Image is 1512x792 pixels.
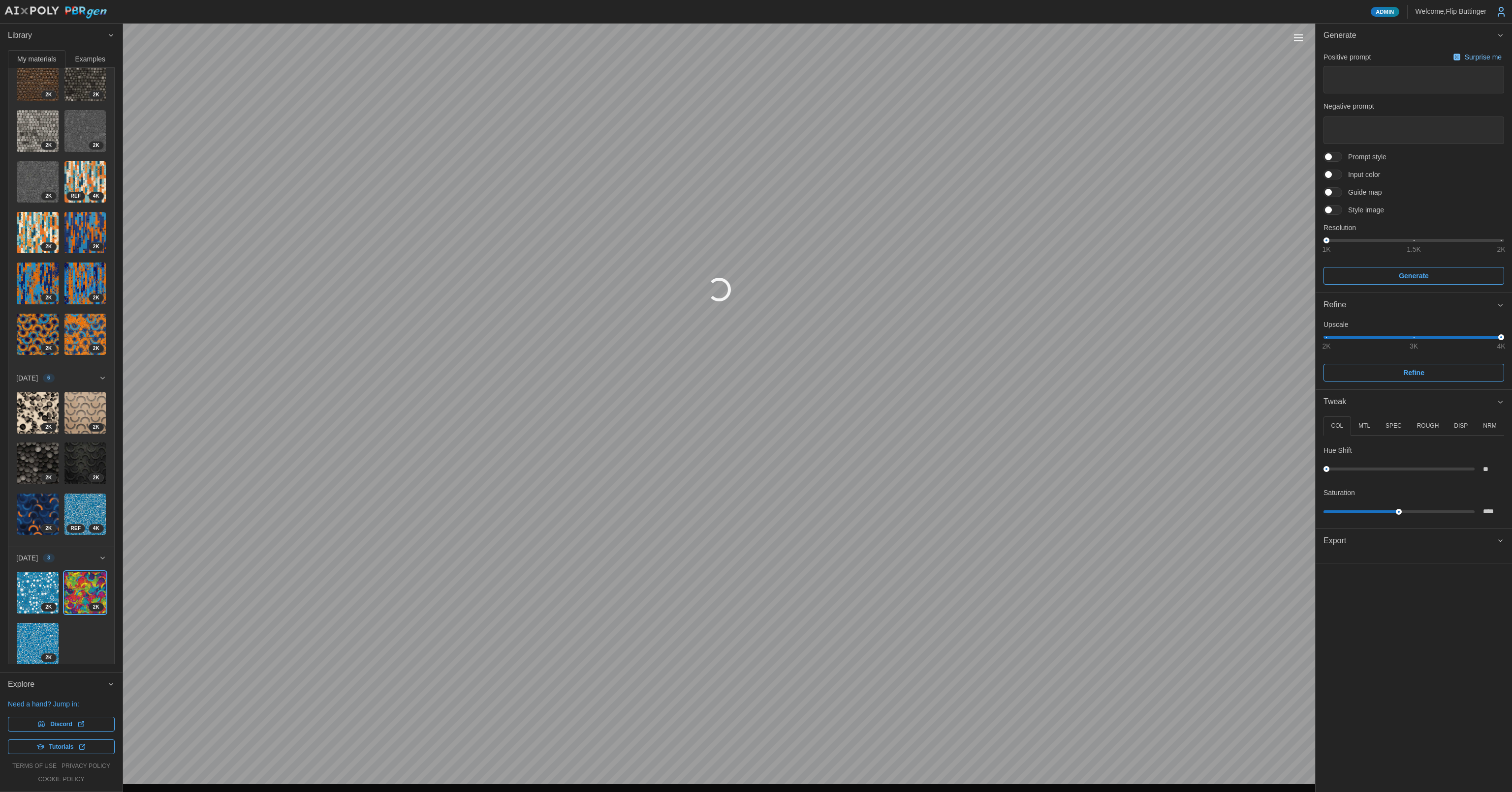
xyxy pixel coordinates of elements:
span: 2 K [45,423,52,431]
p: DISP [1454,422,1468,430]
img: kIwrswpdVkOCbvMWhofI [17,59,59,101]
span: 2 K [45,142,52,149]
img: AQQOFHfH3a1MeLKjBaDs [64,59,106,101]
span: 2 K [93,603,99,611]
span: 2 K [45,192,52,200]
a: SfcETjDRlCXRf15ILTbZ2K [16,493,59,536]
p: Saturation [1323,488,1355,498]
a: XmVOhkbluxkt09cJ7p9A2K [16,391,59,434]
a: terms of use [12,762,57,770]
p: MTL [1358,422,1370,430]
a: 5qvZmowDgaFSmgVBgOs42K [16,571,59,614]
p: COL [1331,422,1343,430]
a: jPdiIsHeWw5eM86Jy8Fl2K [64,262,107,305]
button: Generate [1323,267,1504,285]
a: FmKBarGPPTRuLCmEsCEj2K [64,211,107,254]
img: t12hUfSlMJBrE5jINLbM [17,263,59,304]
span: 4 K [93,192,99,200]
div: Export [1316,553,1512,563]
a: 9DuyOgftZrTTGshY4phP2K [64,391,107,434]
span: 2 K [93,294,99,302]
div: Generate [1316,48,1512,293]
a: Tutorials [8,739,115,754]
a: ULJO9VvPaYgHIHsq5chC2K [64,110,107,152]
div: [DATE]3 [8,569,114,676]
span: 6 [47,374,50,382]
span: REF [71,525,81,532]
span: Export [1323,529,1497,553]
span: 2 K [93,243,99,251]
a: TfTl0g2wCwecR4KZhMz72K [16,161,59,204]
div: [DATE]6 [8,389,114,547]
a: 0Sau4NbBpqcDFWRNVHr22K [16,313,59,356]
a: cookie policy [38,775,84,784]
button: Generate [1316,24,1512,48]
img: zBZ1RzWoFBSlxUAOcxL8 [64,314,106,355]
span: Tutorials [49,740,74,754]
a: eXMlrVNOUBVHd0GifMcV2K [16,211,59,254]
a: K0DrRVhspUq6YHQpdVKq2K [64,442,107,485]
p: NRM [1483,422,1496,430]
button: Tweak [1316,390,1512,414]
img: aBALlPCEOIlLFKgWvjHo [17,442,59,484]
span: Refine [1403,364,1424,381]
span: Generate [1399,267,1429,284]
p: Negative prompt [1323,101,1504,111]
img: FmKBarGPPTRuLCmEsCEj [64,212,106,254]
img: w24Zjd9hiUhV6MtMRThN [17,623,59,665]
img: MISBin6GGEhk89W122TT [64,161,106,203]
span: 2 K [93,142,99,149]
span: 2 K [93,423,99,431]
span: Guide map [1342,187,1382,197]
a: 3sTaCjQCDPMxRqcfx0aI4KREF [64,493,107,536]
p: ROUGH [1417,422,1439,430]
img: AIxPoly PBRgen [4,6,107,19]
div: Refine [1316,317,1512,389]
img: 3sTaCjQCDPMxRqcfx0aI [64,494,106,535]
span: Tweak [1323,390,1497,414]
span: 2 K [45,294,52,302]
div: Refine [1323,299,1497,311]
img: K0DrRVhspUq6YHQpdVKq [64,442,106,484]
img: 0Sau4NbBpqcDFWRNVHr2 [17,314,59,355]
img: 5qvZmowDgaFSmgVBgOs4 [17,572,59,614]
button: Surprise me [1450,50,1504,64]
button: [DATE]3 [8,547,114,569]
a: kIwrswpdVkOCbvMWhofI2K [16,59,59,102]
img: XmVOhkbluxkt09cJ7p9A [17,392,59,434]
a: aBALlPCEOIlLFKgWvjHo2K [16,442,59,485]
span: 2 K [93,474,99,482]
a: t12hUfSlMJBrE5jINLbM2K [16,262,59,305]
img: TfTl0g2wCwecR4KZhMz7 [17,161,59,203]
a: MISBin6GGEhk89W122TT4KREF [64,161,107,204]
p: Welcome, Flip Buttinger [1416,6,1486,16]
span: Library [8,24,107,48]
a: Discord [8,717,115,732]
button: Refine [1323,364,1504,381]
span: 2 K [45,243,52,251]
p: SPEC [1386,422,1402,430]
span: REF [71,192,81,200]
img: 9DuyOgftZrTTGshY4phP [64,392,106,434]
p: Need a hand? Jump in: [8,699,115,709]
span: Admin [1376,7,1394,16]
img: O7xH1NudoSrP6MjyfgbY [17,110,59,152]
span: Style image [1342,205,1384,215]
span: 3 [47,554,50,562]
a: zBZ1RzWoFBSlxUAOcxL82K [64,313,107,356]
a: AQQOFHfH3a1MeLKjBaDs2K [64,59,107,102]
button: Export [1316,529,1512,553]
span: 2 K [93,345,99,352]
span: 2 K [45,345,52,352]
button: Refine [1316,293,1512,317]
span: Prompt style [1342,152,1386,162]
button: [DATE]6 [8,367,114,389]
span: 2 K [45,525,52,532]
span: 2 K [45,654,52,662]
span: My materials [17,56,56,62]
span: 2 K [93,91,99,99]
span: Generate [1323,24,1497,48]
span: 2 K [45,91,52,99]
button: Toggle viewport controls [1291,31,1305,45]
img: eXMlrVNOUBVHd0GifMcV [17,212,59,254]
